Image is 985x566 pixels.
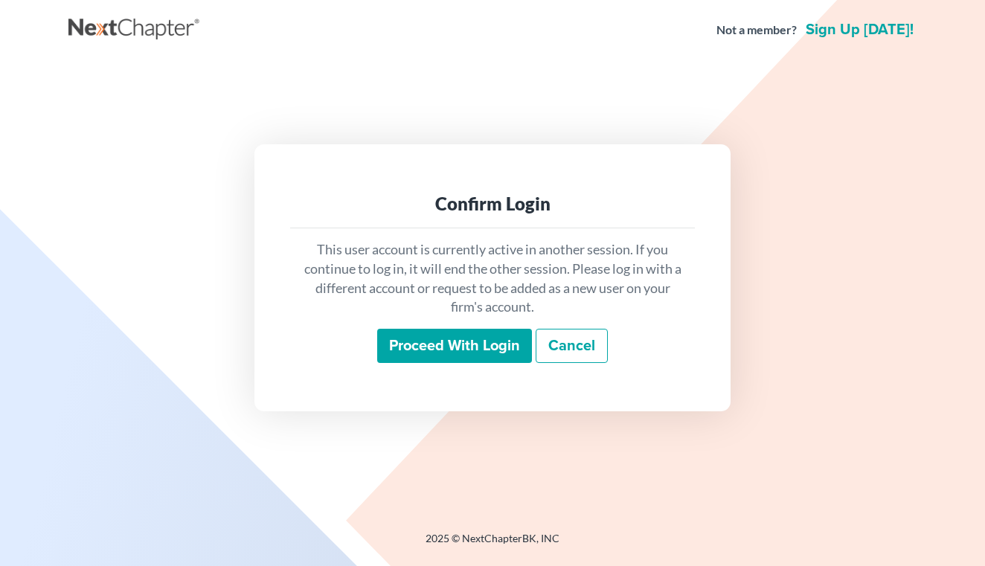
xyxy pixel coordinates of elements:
div: Confirm Login [302,192,683,216]
a: Sign up [DATE]! [803,22,917,37]
a: Cancel [536,329,608,363]
strong: Not a member? [716,22,797,39]
p: This user account is currently active in another session. If you continue to log in, it will end ... [302,240,683,317]
div: 2025 © NextChapterBK, INC [68,531,917,558]
input: Proceed with login [377,329,532,363]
